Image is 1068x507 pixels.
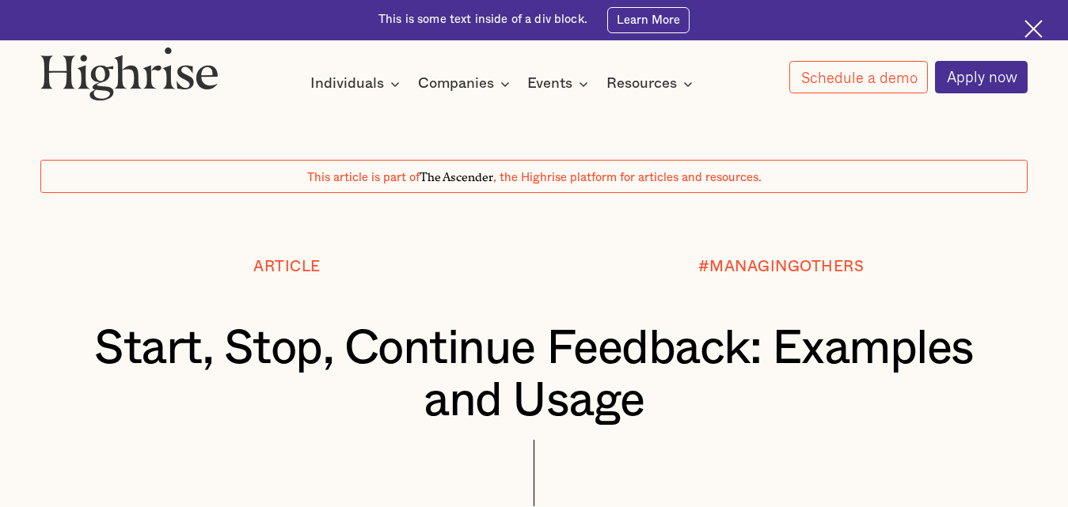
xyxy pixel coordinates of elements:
a: Schedule a demo [789,61,929,93]
img: Cross icon [1024,20,1043,38]
div: Events [527,74,572,93]
div: This is some text inside of a div block. [378,12,587,28]
div: Article [253,259,321,276]
img: Highrise logo [40,47,219,100]
a: Apply now [935,61,1028,94]
h1: Start, Stop, Continue Feedback: Examples and Usage [81,323,986,427]
div: Companies [418,74,494,93]
div: Resources [606,74,677,93]
span: The Ascender [420,168,493,182]
div: #MANAGINGOTHERS [698,259,865,276]
span: , the Highrise platform for articles and resources. [493,172,762,184]
span: This article is part of [307,172,420,184]
div: Individuals [310,74,384,93]
a: Learn More [607,7,690,33]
